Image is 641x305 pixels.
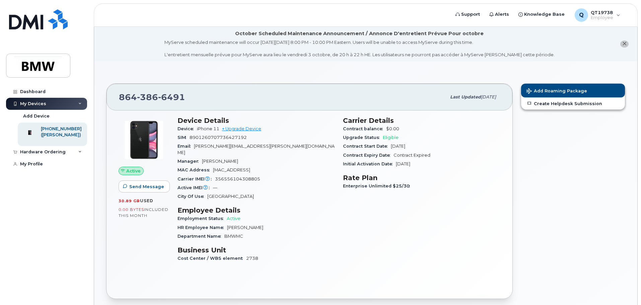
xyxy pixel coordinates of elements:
span: 864 [119,92,185,102]
span: Upgrade Status [343,135,383,140]
span: $0.00 [386,126,399,131]
button: Send Message [119,180,170,193]
span: Active IMEI [177,185,213,190]
h3: Carrier Details [343,117,500,125]
span: Initial Activation Date [343,161,396,166]
h3: Rate Plan [343,174,500,182]
button: close notification [620,41,629,48]
span: Add Roaming Package [526,88,587,95]
span: 6491 [158,92,185,102]
span: Active [227,216,240,221]
span: HR Employee Name [177,225,227,230]
span: 30.89 GB [119,199,140,203]
span: [GEOGRAPHIC_DATA] [207,194,254,199]
img: iPhone_11.jpg [124,120,164,160]
span: SIM [177,135,190,140]
span: Send Message [129,183,164,190]
h3: Employee Details [177,206,335,214]
span: BMWMC [224,234,243,239]
div: MyServe scheduled maintenance will occur [DATE][DATE] 8:00 PM - 10:00 PM Eastern. Users will be u... [164,39,555,58]
span: included this month [119,207,168,218]
span: Employment Status [177,216,227,221]
span: Cost Center / WBS element [177,256,246,261]
a: Create Helpdesk Submission [521,97,625,109]
button: Add Roaming Package [521,84,625,97]
span: Device [177,126,197,131]
span: 2738 [246,256,258,261]
span: MAC Address [177,167,213,172]
span: Enterprise Unlimited $25/30 [343,183,413,188]
span: Contract Expired [394,153,430,158]
h3: Device Details [177,117,335,125]
span: [DATE] [396,161,410,166]
span: Eligible [383,135,399,140]
span: 8901260707736427192 [190,135,247,140]
span: City Of Use [177,194,207,199]
span: Contract Expiry Date [343,153,394,158]
span: [MAC_ADDRESS] [213,167,250,172]
span: Contract balance [343,126,386,131]
span: Email [177,144,194,149]
span: iPhone 11 [197,126,219,131]
a: + Upgrade Device [222,126,261,131]
span: Contract Start Date [343,144,391,149]
span: [PERSON_NAME] [227,225,263,230]
span: used [140,198,153,203]
span: — [213,185,217,190]
h3: Business Unit [177,246,335,254]
span: 356556104308805 [215,176,260,181]
span: [DATE] [391,144,405,149]
span: 0.00 Bytes [119,207,144,212]
span: Active [126,168,141,174]
span: [PERSON_NAME][EMAIL_ADDRESS][PERSON_NAME][DOMAIN_NAME] [177,144,335,155]
div: October Scheduled Maintenance Announcement / Annonce D'entretient Prévue Pour octobre [235,30,484,37]
span: Department Name [177,234,224,239]
span: [PERSON_NAME] [202,159,238,164]
span: Last updated [450,94,481,99]
span: Carrier IMEI [177,176,215,181]
span: [DATE] [481,94,496,99]
span: 386 [137,92,158,102]
span: Manager [177,159,202,164]
iframe: Messenger Launcher [612,276,636,300]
